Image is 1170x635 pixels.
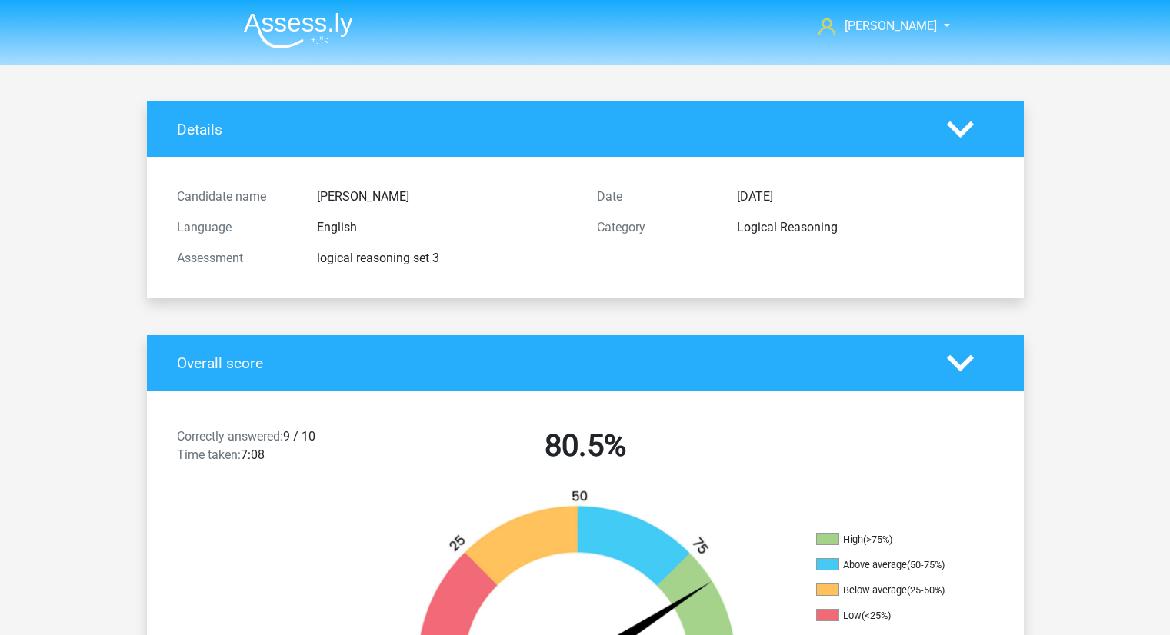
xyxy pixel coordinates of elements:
div: Category [585,218,725,237]
div: (<25%) [862,610,891,621]
div: logical reasoning set 3 [305,249,585,268]
span: Correctly answered: [177,429,283,444]
img: Assessly [244,12,353,48]
div: 9 / 10 7:08 [165,427,375,470]
span: [PERSON_NAME] [845,18,937,33]
div: (25-50%) [907,584,945,596]
div: Assessment [165,249,305,268]
h4: Details [177,121,924,138]
div: [DATE] [725,188,1005,206]
div: Logical Reasoning [725,218,1005,237]
div: English [305,218,585,237]
h4: Overall score [177,354,924,372]
div: Candidate name [165,188,305,206]
li: High [816,533,970,547]
div: (>75%) [863,534,892,545]
div: Date [585,188,725,206]
h2: 80.5% [387,427,784,464]
li: Below average [816,583,970,597]
div: Language [165,218,305,237]
div: [PERSON_NAME] [305,188,585,206]
li: Low [816,609,970,623]
div: (50-75%) [907,559,945,570]
a: [PERSON_NAME] [812,17,938,35]
span: Time taken: [177,447,241,462]
li: Above average [816,558,970,572]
